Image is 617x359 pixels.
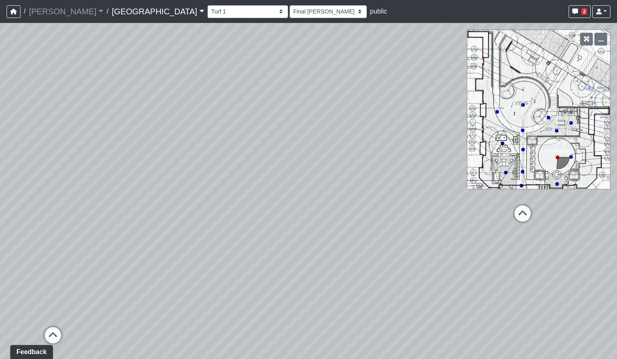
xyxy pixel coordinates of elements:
[103,3,112,20] span: /
[581,8,587,15] span: 2
[6,343,55,359] iframe: Ybug feedback widget
[29,3,103,20] a: [PERSON_NAME]
[569,5,591,18] button: 2
[112,3,204,20] a: [GEOGRAPHIC_DATA]
[370,8,387,15] span: public
[21,3,29,20] span: /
